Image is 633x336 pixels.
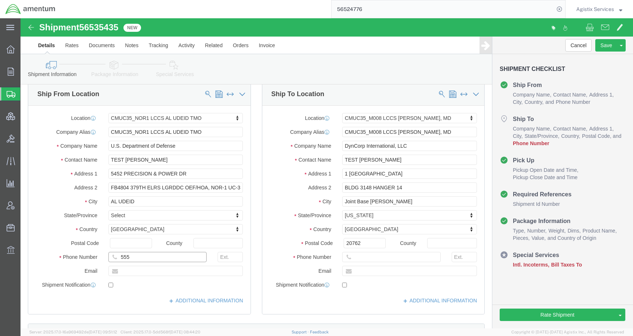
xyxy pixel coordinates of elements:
[576,5,614,13] span: Agistix Services
[292,330,310,334] a: Support
[170,330,200,334] span: [DATE] 08:44:20
[511,329,624,335] span: Copyright © [DATE]-[DATE] Agistix Inc., All Rights Reserved
[310,330,329,334] a: Feedback
[576,5,623,14] button: Agistix Services
[121,330,200,334] span: Client: 2025.17.0-5dd568f
[5,4,56,15] img: logo
[89,330,117,334] span: [DATE] 09:51:12
[29,330,117,334] span: Server: 2025.17.0-16a969492de
[332,0,554,18] input: Search for shipment number, reference number
[21,18,633,328] iframe: FS Legacy Container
